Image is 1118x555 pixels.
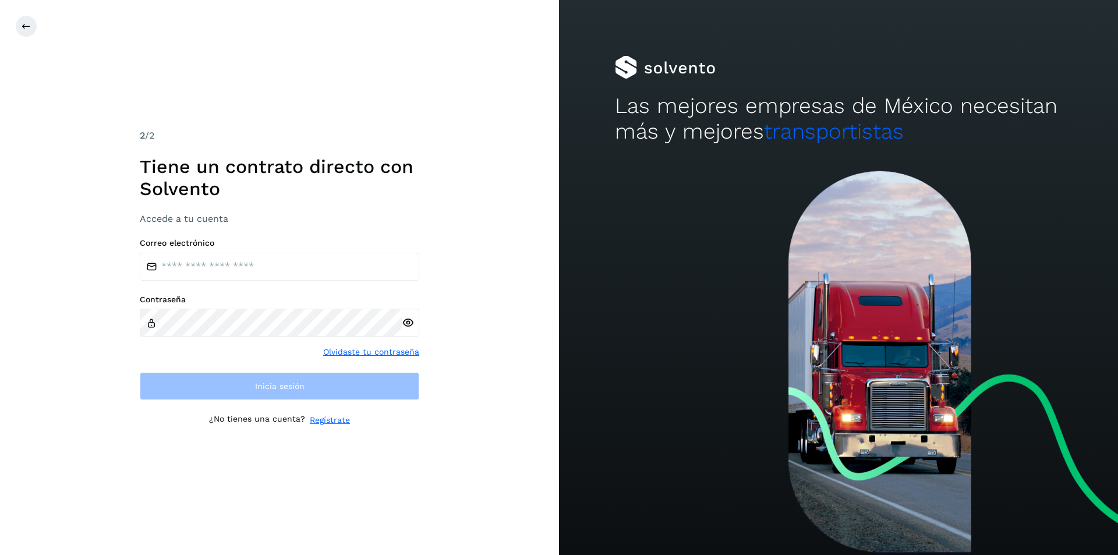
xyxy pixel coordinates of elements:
h1: Tiene un contrato directo con Solvento [140,155,419,200]
div: /2 [140,129,419,143]
span: 2 [140,130,145,141]
label: Correo electrónico [140,238,419,248]
button: Inicia sesión [140,372,419,400]
h2: Las mejores empresas de México necesitan más y mejores [615,93,1062,145]
label: Contraseña [140,295,419,305]
span: transportistas [764,119,904,144]
p: ¿No tienes una cuenta? [209,414,305,426]
a: Regístrate [310,414,350,426]
h3: Accede a tu cuenta [140,213,419,224]
span: Inicia sesión [255,382,305,390]
a: Olvidaste tu contraseña [323,346,419,358]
